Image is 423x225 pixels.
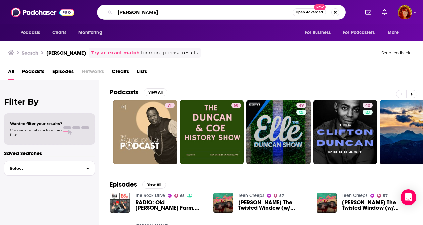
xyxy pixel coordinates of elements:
span: For Podcasters [343,28,375,37]
a: All [8,66,14,80]
a: Charts [48,26,70,39]
input: Search podcasts, credits, & more... [115,7,293,18]
a: EpisodesView All [110,180,166,189]
a: Episodes [52,66,74,80]
a: Lois Duncan's The Twisted Window (w/ Patrick Ehlers) [342,200,412,211]
h3: [PERSON_NAME] [46,50,86,56]
a: Try an exact match [91,49,140,56]
a: PodcastsView All [110,88,167,96]
img: RADIO: Old Mac Duncan's Farm. 25th July 2023 [110,193,130,213]
a: Show notifications dropdown [379,7,390,18]
span: For Business [305,28,331,37]
a: The Rock Drive [135,193,165,198]
span: Open Advanced [296,11,323,14]
button: open menu [339,26,384,39]
a: Show notifications dropdown [363,7,374,18]
a: 71 [165,103,175,108]
a: 71 [113,100,177,164]
a: Credits [112,66,129,80]
a: 42 [363,103,373,108]
span: Networks [82,66,104,80]
span: 57 [383,194,388,197]
a: 42 [313,100,377,164]
span: 49 [299,102,304,109]
a: Lois Duncan's The Twisted Window (w/ Patrick Ehlers) [238,200,309,211]
a: Teen Creeps [342,193,368,198]
h2: Podcasts [110,88,138,96]
span: [PERSON_NAME] The Twisted Window (w/ [PERSON_NAME]) [238,200,309,211]
a: 60 [180,100,244,164]
img: Lois Duncan's The Twisted Window (w/ Patrick Ehlers) [317,193,337,213]
button: open menu [74,26,110,39]
span: [PERSON_NAME] The Twisted Window (w/ [PERSON_NAME]) [342,200,412,211]
a: 60 [231,103,241,108]
span: 71 [168,102,172,109]
h2: Filter By [4,97,95,107]
span: New [314,4,326,10]
button: open menu [383,26,407,39]
button: open menu [300,26,339,39]
button: View All [142,181,166,189]
button: Select [4,161,95,176]
a: Teen Creeps [238,193,264,198]
h3: Search [22,50,38,56]
a: 57 [274,194,284,198]
a: 57 [377,194,388,198]
div: Search podcasts, credits, & more... [97,5,346,20]
span: for more precise results [141,49,198,56]
button: View All [144,88,167,96]
button: Send feedback [379,50,412,56]
span: Logged in as rpalermo [398,5,412,19]
img: Podchaser - Follow, Share and Rate Podcasts [11,6,74,19]
span: More [388,28,399,37]
p: Saved Searches [4,150,95,156]
span: Want to filter your results? [10,121,62,126]
img: Lois Duncan's The Twisted Window (w/ Patrick Ehlers) [213,193,233,213]
h2: Episodes [110,180,137,189]
a: 65 [174,194,185,198]
a: 49 [246,100,311,164]
a: Lists [137,66,147,80]
span: Choose a tab above to access filters. [10,128,62,137]
a: Podcasts [22,66,44,80]
span: Select [4,166,81,170]
button: Show profile menu [398,5,412,19]
span: Podcasts [21,28,40,37]
a: 49 [296,103,306,108]
span: 60 [234,102,238,109]
button: open menu [16,26,49,39]
span: RADIO: Old [PERSON_NAME] Farm. [DATE] [135,200,205,211]
a: RADIO: Old Mac Duncan's Farm. 25th July 2023 [135,200,205,211]
div: Open Intercom Messenger [401,189,416,205]
span: 65 [180,194,185,197]
span: 42 [365,102,370,109]
button: Open AdvancedNew [293,8,326,16]
span: Monitoring [78,28,102,37]
img: User Profile [398,5,412,19]
span: Charts [52,28,66,37]
span: 57 [279,194,284,197]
